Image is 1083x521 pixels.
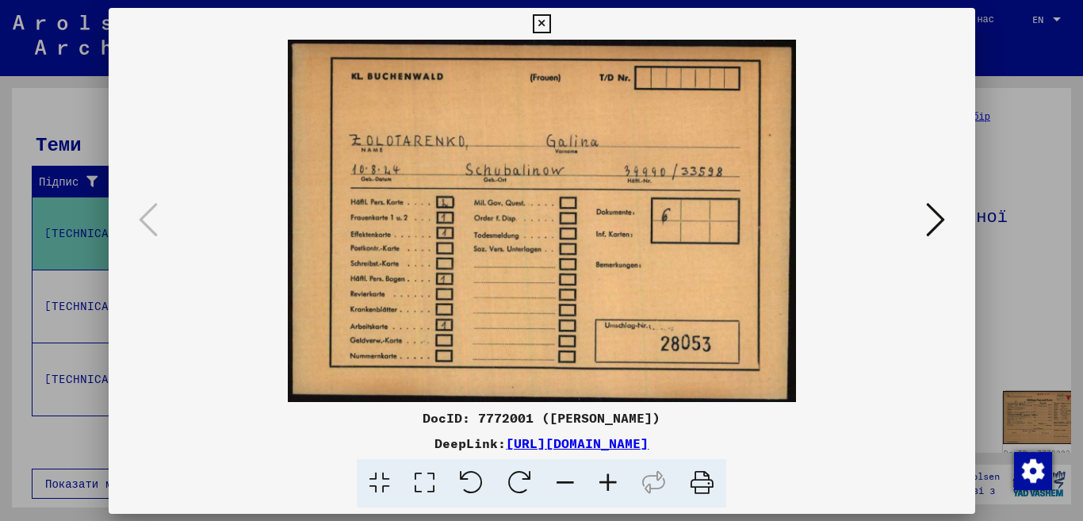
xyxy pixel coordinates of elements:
a: [URL][DOMAIN_NAME] [506,435,649,451]
img: Зміна згоди [1014,452,1052,490]
div: DeepLink: [109,434,975,453]
img: 001.jpg [163,40,921,402]
div: DocID: 7772001 ([PERSON_NAME]) [109,408,975,427]
div: Зміна згоди [1013,451,1051,489]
